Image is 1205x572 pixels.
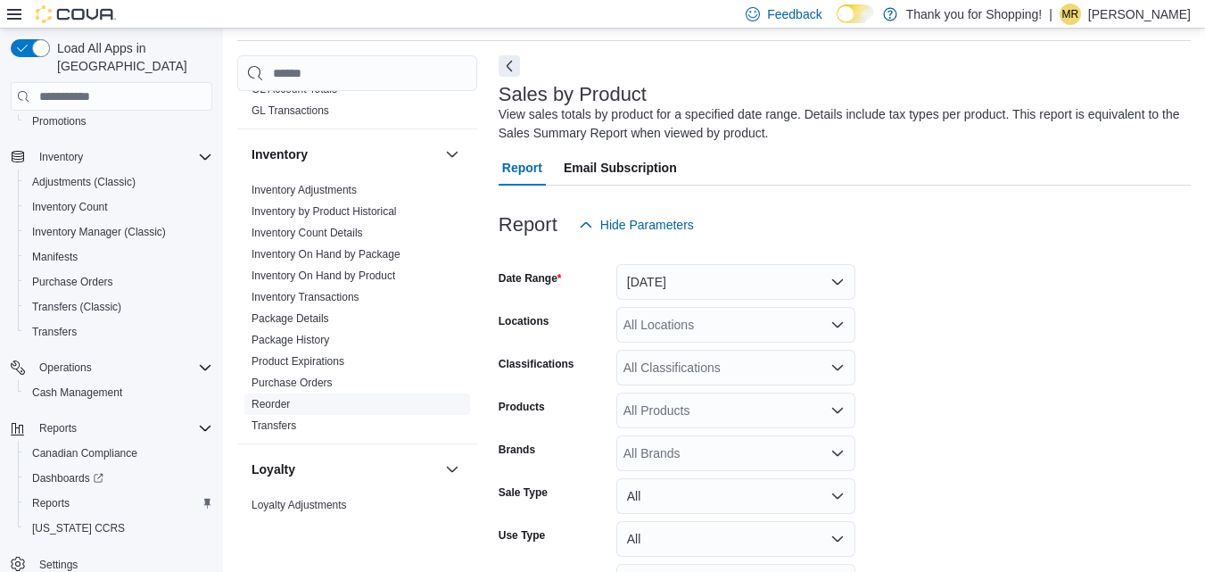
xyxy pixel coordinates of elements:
[25,111,94,132] a: Promotions
[499,84,647,105] h3: Sales by Product
[252,419,296,432] a: Transfers
[25,321,212,343] span: Transfers
[252,227,363,239] a: Inventory Count Details
[25,246,85,268] a: Manifests
[252,311,329,326] span: Package Details
[830,403,845,418] button: Open list of options
[32,418,84,439] button: Reports
[18,170,219,195] button: Adjustments (Classic)
[564,150,677,186] span: Email Subscription
[39,421,77,435] span: Reports
[32,250,78,264] span: Manifests
[32,385,122,400] span: Cash Management
[252,354,344,369] span: Product Expirations
[252,145,438,163] button: Inventory
[252,145,308,163] h3: Inventory
[252,460,295,478] h3: Loyalty
[39,150,83,164] span: Inventory
[252,204,397,219] span: Inventory by Product Historical
[25,271,120,293] a: Purchase Orders
[499,485,548,500] label: Sale Type
[25,443,212,464] span: Canadian Compliance
[252,290,359,304] span: Inventory Transactions
[616,521,855,557] button: All
[18,380,219,405] button: Cash Management
[39,558,78,572] span: Settings
[499,55,520,77] button: Next
[25,518,132,539] a: [US_STATE] CCRS
[600,216,694,234] span: Hide Parameters
[25,321,84,343] a: Transfers
[4,355,219,380] button: Operations
[32,325,77,339] span: Transfers
[4,145,219,170] button: Inventory
[499,271,562,286] label: Date Range
[252,226,363,240] span: Inventory Count Details
[252,183,357,197] span: Inventory Adjustments
[616,264,855,300] button: [DATE]
[4,416,219,441] button: Reports
[252,333,329,347] span: Package History
[237,494,477,544] div: Loyalty
[25,246,212,268] span: Manifests
[18,466,219,491] a: Dashboards
[25,196,212,218] span: Inventory Count
[499,400,545,414] label: Products
[237,179,477,444] div: Inventory
[25,196,115,218] a: Inventory Count
[25,493,77,514] a: Reports
[25,468,212,489] span: Dashboards
[499,105,1182,143] div: View sales totals by product for a specified date range. Details include tax types per product. T...
[32,146,212,168] span: Inventory
[442,459,463,480] button: Loyalty
[25,221,212,243] span: Inventory Manager (Classic)
[252,334,329,346] a: Package History
[252,377,333,389] a: Purchase Orders
[252,499,347,511] a: Loyalty Adjustments
[32,114,87,128] span: Promotions
[32,146,90,168] button: Inventory
[252,498,347,512] span: Loyalty Adjustments
[39,361,92,375] span: Operations
[25,493,212,514] span: Reports
[252,291,359,303] a: Inventory Transactions
[502,150,542,186] span: Report
[252,104,329,117] a: GL Transactions
[18,269,219,294] button: Purchase Orders
[32,496,70,510] span: Reports
[499,357,574,371] label: Classifications
[499,214,557,236] h3: Report
[252,312,329,325] a: Package Details
[1088,4,1191,25] p: [PERSON_NAME]
[50,39,212,75] span: Load All Apps in [GEOGRAPHIC_DATA]
[830,446,845,460] button: Open list of options
[25,221,173,243] a: Inventory Manager (Classic)
[252,269,395,282] a: Inventory On Hand by Product
[36,5,116,23] img: Cova
[32,357,99,378] button: Operations
[18,109,219,134] button: Promotions
[25,171,143,193] a: Adjustments (Classic)
[32,446,137,460] span: Canadian Compliance
[252,269,395,283] span: Inventory On Hand by Product
[25,111,212,132] span: Promotions
[32,418,212,439] span: Reports
[25,382,212,403] span: Cash Management
[767,5,821,23] span: Feedback
[25,468,111,489] a: Dashboards
[252,247,400,261] span: Inventory On Hand by Package
[25,171,212,193] span: Adjustments (Classic)
[18,294,219,319] button: Transfers (Classic)
[252,376,333,390] span: Purchase Orders
[499,528,545,543] label: Use Type
[616,478,855,514] button: All
[252,460,438,478] button: Loyalty
[252,184,357,196] a: Inventory Adjustments
[1062,4,1079,25] span: MR
[25,518,212,539] span: Washington CCRS
[18,516,219,541] button: [US_STATE] CCRS
[252,398,290,410] a: Reorder
[837,4,874,23] input: Dark Mode
[830,318,845,332] button: Open list of options
[18,195,219,220] button: Inventory Count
